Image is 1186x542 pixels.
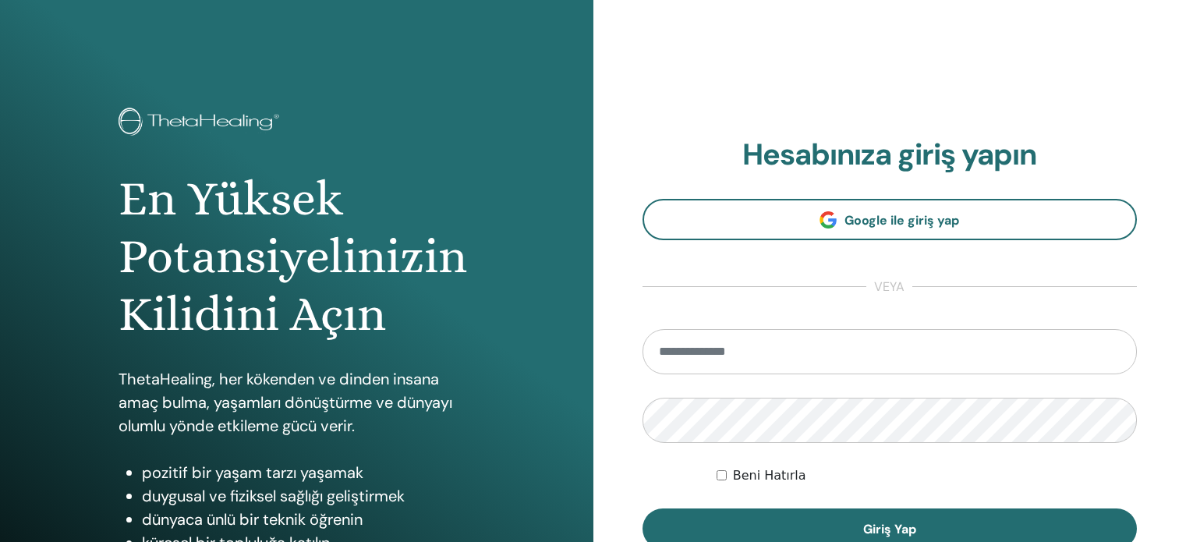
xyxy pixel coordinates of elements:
[643,199,1138,240] a: Google ile giriş yap
[643,137,1138,173] h2: Hesabınıza giriş yapın
[142,461,475,484] li: pozitif bir yaşam tarzı yaşamak
[863,521,916,537] span: Giriş Yap
[733,466,806,485] label: Beni Hatırla
[717,466,1137,485] div: Keep me authenticated indefinitely or until I manually logout
[119,367,475,437] p: ThetaHealing, her kökenden ve dinden insana amaç bulma, yaşamları dönüştürme ve dünyayı olumlu yö...
[844,212,959,228] span: Google ile giriş yap
[142,484,475,508] li: duygusal ve fiziksel sağlığı geliştirmek
[119,170,475,344] h1: En Yüksek Potansiyelinizin Kilidini Açın
[142,508,475,531] li: dünyaca ünlü bir teknik öğrenin
[866,278,912,296] span: veya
